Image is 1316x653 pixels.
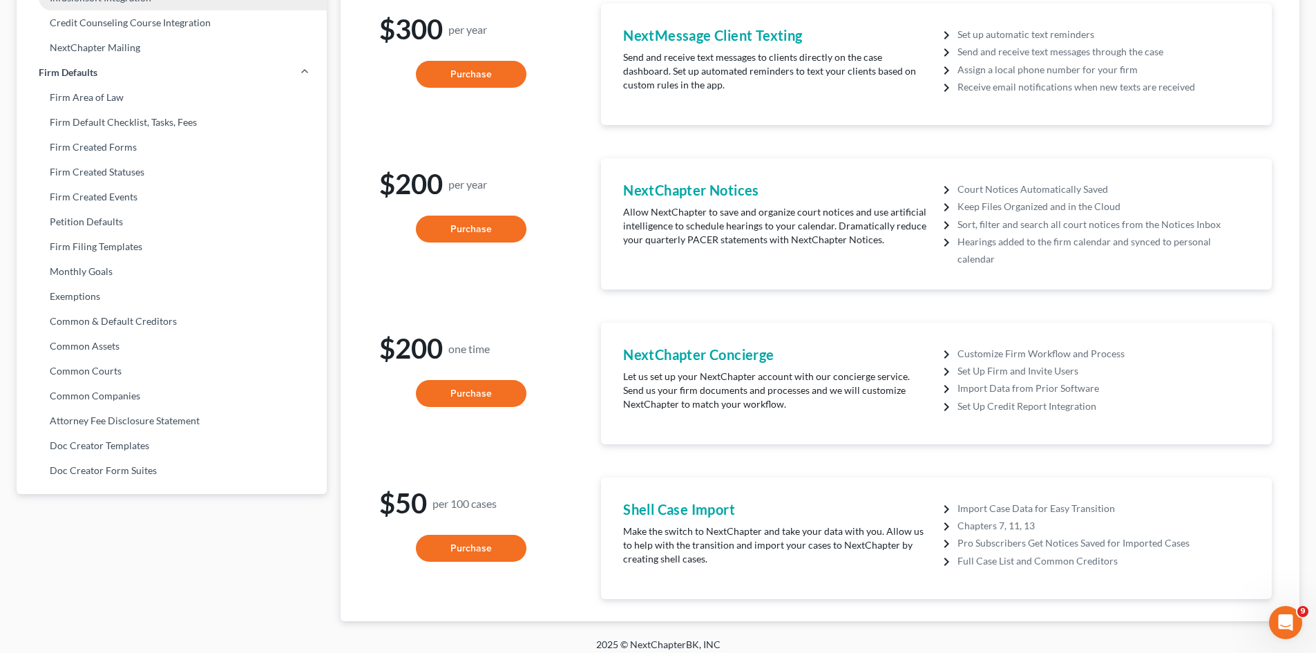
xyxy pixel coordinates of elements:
li: Assign a local phone number for your firm [957,61,1250,78]
li: Set Up Credit Report Integration [957,397,1250,415]
li: Send and receive text messages through the case [957,43,1250,60]
button: go back [9,6,35,32]
li: Chapters 7, 11, 13 [957,517,1250,534]
iframe: Intercom live chat [1269,606,1302,639]
p: Let us set up your NextChapter account with our concierge service. Send us your firm documents an... [623,370,929,411]
li: Set up automatic text reminders [957,26,1250,43]
button: Purchase [416,61,526,88]
li: Full Case List and Common Creditors [957,552,1250,569]
h1: $50 [379,489,562,518]
a: Monthly Goals [17,259,327,284]
small: per year [448,178,487,190]
small: one time [448,343,490,354]
li: Set Up Firm and Invite Users [957,362,1250,379]
a: Petition Defaults [17,209,327,234]
li: Import Case Data for Easy Transition [957,500,1250,517]
a: Common Assets [17,334,327,359]
h4: NextChapter Concierge [623,345,929,364]
button: Purchase [416,216,526,243]
small: per year [448,23,487,35]
a: Firm Created Events [17,184,327,209]
li: Import Data from Prior Software [957,379,1250,397]
a: Firm Default Checklist, Tasks, Fees [17,110,327,135]
a: NextChapter Mailing [17,35,327,60]
a: Doc Creator Form Suites [17,458,327,483]
h1: $200 [379,334,562,363]
h4: NextMessage Client Texting [623,26,929,45]
a: Firm Defaults [17,60,327,85]
a: Firm Area of Law [17,85,327,110]
li: Customize Firm Workflow and Process [957,345,1250,362]
p: Allow NextChapter to save and organize court notices and use artificial intelligence to schedule ... [623,205,929,247]
h1: $300 [379,15,562,44]
a: Exemptions [17,284,327,309]
p: Send and receive text messages to clients directly on the case dashboard. Set up automated remind... [623,50,929,92]
span: 9 [1297,606,1308,617]
div: Close [242,6,267,30]
a: Credit Counseling Course Integration [17,10,327,35]
p: Make the switch to NextChapter and take your data with you. Allow us to help with the transition ... [623,524,929,566]
a: Attorney Fee Disclosure Statement [17,408,327,433]
li: Pro Subscribers Get Notices Saved for Imported Cases [957,534,1250,551]
li: Court Notices Automatically Saved [957,180,1250,198]
li: Receive email notifications when new texts are received [957,78,1250,95]
li: Hearings added to the firm calendar and synced to personal calendar [957,233,1250,267]
a: Firm Filing Templates [17,234,327,259]
a: Doc Creator Templates [17,433,327,458]
a: Common & Default Creditors [17,309,327,334]
a: Firm Created Statuses [17,160,327,184]
h4: Shell Case Import [623,500,929,519]
span: Firm Defaults [39,66,97,79]
small: per 100 cases [432,498,497,509]
button: Expand window [216,6,242,32]
a: Firm Created Forms [17,135,327,160]
button: Purchase [416,380,526,408]
button: Purchase [416,535,526,562]
h4: NextChapter Notices [623,180,929,200]
a: Common Companies [17,384,327,408]
li: Keep Files Organized and in the Cloud [957,198,1250,215]
a: Common Courts [17,359,327,384]
h1: $200 [379,169,562,199]
li: Sort, filter and search all court notices from the Notices Inbox [957,216,1250,233]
